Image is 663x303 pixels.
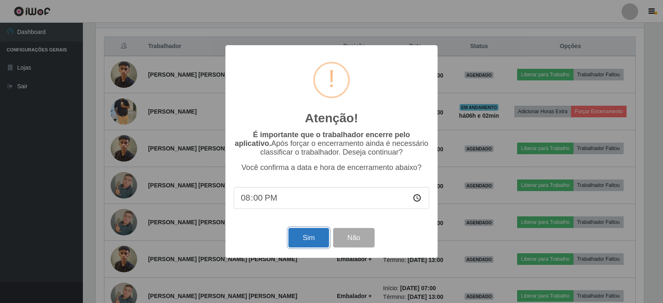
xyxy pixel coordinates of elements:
b: É importante que o trabalhador encerre pelo aplicativo. [235,131,410,148]
button: Sim [288,228,329,247]
p: Você confirma a data e hora de encerramento abaixo? [234,163,429,172]
h2: Atenção! [305,111,358,126]
p: Após forçar o encerramento ainda é necessário classificar o trabalhador. Deseja continuar? [234,131,429,157]
button: Não [333,228,374,247]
